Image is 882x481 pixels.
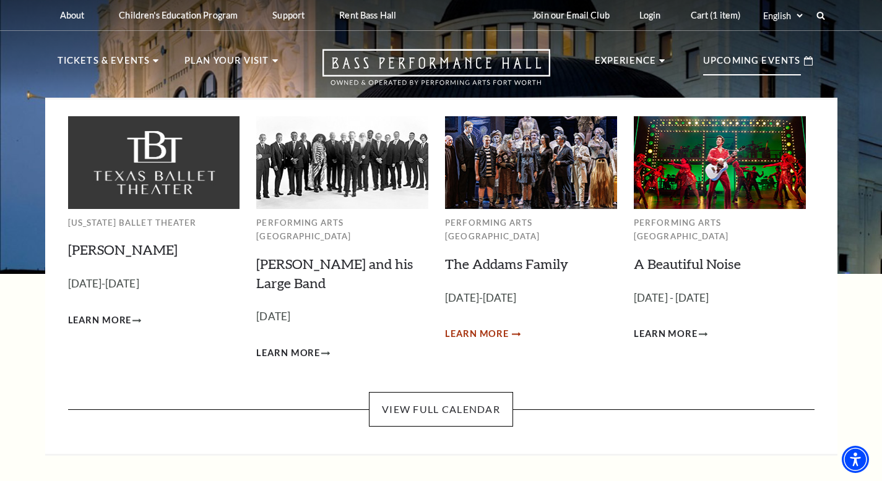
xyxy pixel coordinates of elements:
img: Performing Arts Fort Worth [256,116,428,208]
img: Performing Arts Fort Worth [445,116,617,208]
a: Learn More Peter Pan [68,313,142,328]
p: [DATE] - [DATE] [634,289,806,307]
a: A Beautiful Noise [634,255,741,272]
p: Upcoming Events [703,53,801,75]
p: Experience [595,53,657,75]
p: Children's Education Program [119,10,238,20]
div: Accessibility Menu [842,446,869,473]
span: Learn More [256,346,320,361]
p: Performing Arts [GEOGRAPHIC_DATA] [634,216,806,244]
p: [US_STATE] Ballet Theater [68,216,240,230]
p: Performing Arts [GEOGRAPHIC_DATA] [256,216,428,244]
a: Learn More A Beautiful Noise [634,326,707,342]
p: [DATE]-[DATE] [68,275,240,293]
a: Open this option [278,49,595,98]
p: Rent Bass Hall [339,10,396,20]
select: Select: [761,10,805,22]
span: Learn More [634,326,698,342]
a: Learn More The Addams Family [445,326,519,342]
a: View Full Calendar [369,392,513,427]
p: Tickets & Events [58,53,150,75]
span: Learn More [445,326,509,342]
p: Support [272,10,305,20]
a: [PERSON_NAME] [68,241,178,258]
p: About [60,10,85,20]
a: [PERSON_NAME] and his Large Band [256,255,413,291]
img: Performing Arts Fort Worth [634,116,806,208]
a: Learn More Lyle Lovett and his Large Band [256,346,330,361]
a: The Addams Family [445,255,568,272]
p: [DATE] [256,308,428,326]
p: [DATE]-[DATE] [445,289,617,307]
p: Performing Arts [GEOGRAPHIC_DATA] [445,216,617,244]
img: Texas Ballet Theater [68,116,240,208]
p: Plan Your Visit [184,53,269,75]
span: Learn More [68,313,132,328]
